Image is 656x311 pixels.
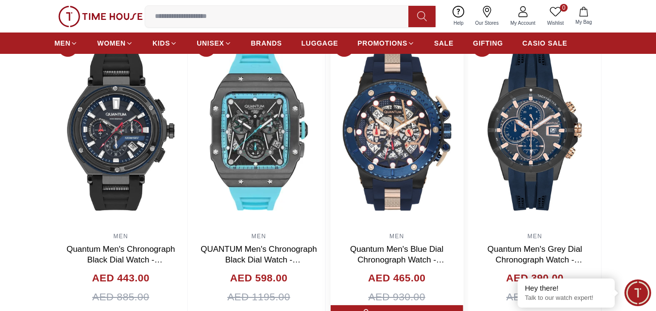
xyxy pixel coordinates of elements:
[251,38,282,48] span: BRANDS
[525,294,607,302] p: Talk to our watch expert!
[560,4,568,12] span: 0
[541,4,570,29] a: 0Wishlist
[58,6,143,27] img: ...
[470,4,505,29] a: Our Stores
[525,283,607,293] div: Hey there!
[92,289,149,305] span: AED 885.00
[506,270,563,286] h4: AED 390.00
[227,289,290,305] span: AED 1195.00
[389,233,404,240] a: MEN
[67,245,175,275] a: Quantum Men's Chronograph Black Dial Watch - HNG1010.651
[624,279,651,306] div: Chat Widget
[252,233,266,240] a: MEN
[54,38,70,48] span: MEN
[251,34,282,52] a: BRANDS
[357,38,407,48] span: PROMOTIONS
[369,289,425,305] span: AED 930.00
[471,19,503,27] span: Our Stores
[54,34,78,52] a: MEN
[469,33,601,228] img: Quantum Men's Grey Dial Chronograph Watch - HNG893.069
[570,5,598,28] button: My Bag
[572,18,596,26] span: My Bag
[152,38,170,48] span: KIDS
[522,34,568,52] a: CASIO SALE
[488,245,582,275] a: Quantum Men's Grey Dial Chronograph Watch - HNG893.069
[450,19,468,27] span: Help
[197,34,231,52] a: UNISEX
[54,33,187,228] img: Quantum Men's Chronograph Black Dial Watch - HNG1010.651
[368,270,425,286] h4: AED 465.00
[357,34,415,52] a: PROMOTIONS
[506,19,539,27] span: My Account
[92,270,149,286] h4: AED 443.00
[97,38,126,48] span: WOMEN
[331,33,463,228] img: Quantum Men's Blue Dial Chronograph Watch - HNG535.059
[448,4,470,29] a: Help
[113,233,128,240] a: MEN
[97,34,133,52] a: WOMEN
[201,245,317,275] a: QUANTUM Men's Chronograph Black Dial Watch - HNG1080.050
[302,38,338,48] span: LUGGAGE
[302,34,338,52] a: LUGGAGE
[230,270,287,286] h4: AED 598.00
[522,38,568,48] span: CASIO SALE
[434,38,454,48] span: SALE
[506,289,563,305] span: AED 780.00
[473,38,503,48] span: GIFTING
[197,38,224,48] span: UNISEX
[527,233,542,240] a: MEN
[473,34,503,52] a: GIFTING
[152,34,177,52] a: KIDS
[543,19,568,27] span: Wishlist
[350,245,444,275] a: Quantum Men's Blue Dial Chronograph Watch - HNG535.059
[192,33,325,228] img: QUANTUM Men's Chronograph Black Dial Watch - HNG1080.050
[434,34,454,52] a: SALE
